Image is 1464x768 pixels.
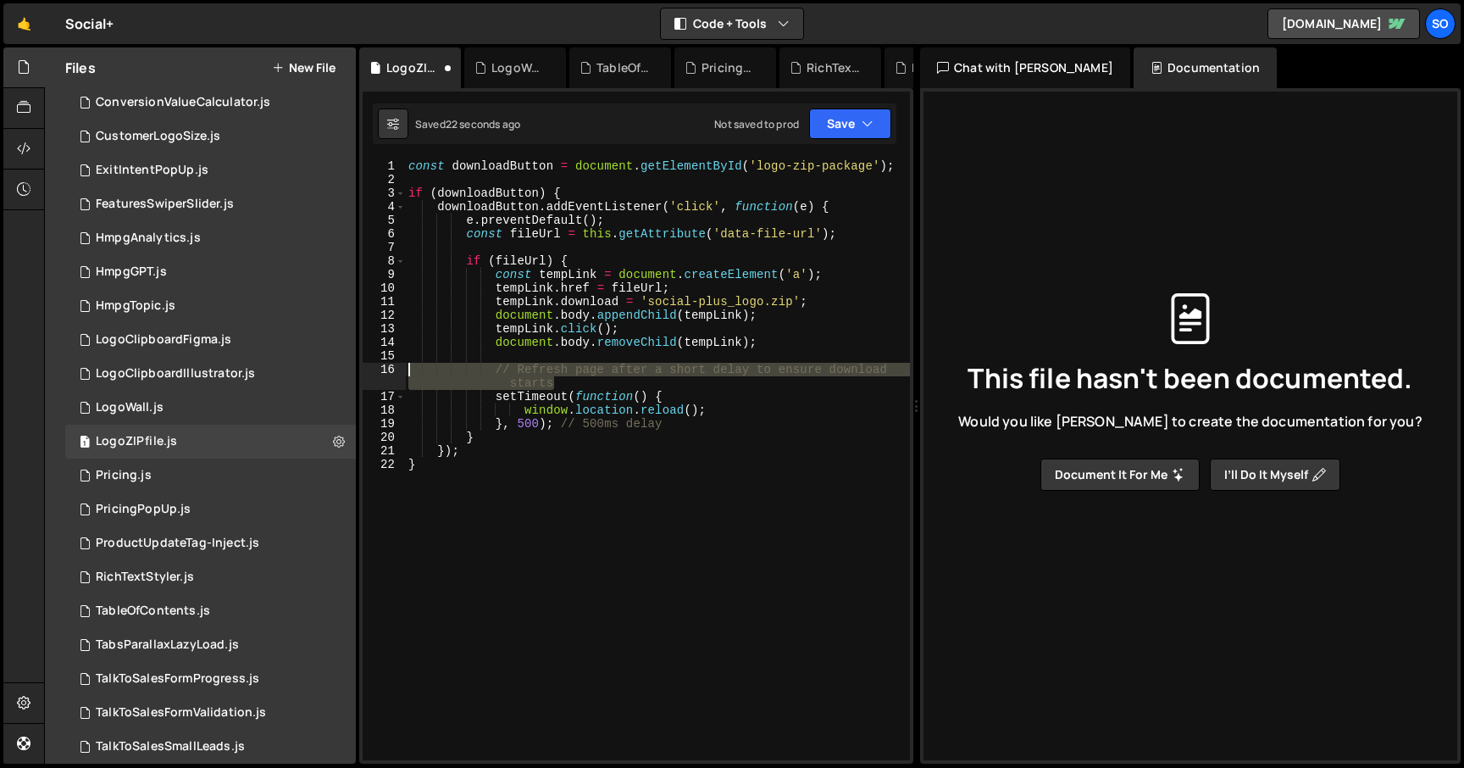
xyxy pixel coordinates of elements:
[363,336,406,349] div: 14
[363,322,406,336] div: 13
[363,309,406,322] div: 12
[1134,47,1277,88] div: Documentation
[958,412,1422,431] span: Would you like [PERSON_NAME] to create the documentation for you?
[714,117,799,131] div: Not saved to prod
[363,363,406,390] div: 16
[96,739,245,754] div: TalkToSalesSmallLeads.js
[65,289,356,323] div: 15116/41820.js
[363,159,406,173] div: 1
[65,391,356,425] div: 15116/46100.js
[415,117,520,131] div: Saved
[96,366,255,381] div: LogoClipboardIllustrator.js
[363,458,406,471] div: 22
[65,459,356,493] div: 15116/40643.js
[363,268,406,281] div: 9
[272,61,335,75] button: New File
[96,163,208,178] div: ExitIntentPopUp.js
[363,295,406,309] div: 11
[968,365,1412,392] span: This file hasn't been documented.
[65,696,356,730] div: 15116/40952.js
[363,403,406,417] div: 18
[96,705,266,721] div: TalkToSalesFormValidation.js
[65,58,96,77] h2: Files
[96,231,201,246] div: HmpgAnalytics.js
[65,425,356,459] div: 15116/47009.js
[96,197,234,212] div: FeaturesSwiperSlider.js
[1210,459,1340,491] button: I’ll do it myself
[65,357,356,391] div: 15116/42838.js
[807,59,861,76] div: RichTextStyler.js
[96,468,152,483] div: Pricing.js
[65,323,356,357] div: 15116/40336.js
[96,671,259,687] div: TalkToSalesFormProgress.js
[363,254,406,268] div: 8
[363,214,406,227] div: 5
[491,59,546,76] div: LogoWall.js
[65,628,356,662] div: 15116/39536.js
[363,227,406,241] div: 6
[1040,459,1200,491] button: Document it for me
[96,95,270,110] div: ConversionValueCalculator.js
[65,560,356,594] div: 15116/45334.js
[96,129,220,144] div: CustomerLogoSize.js
[65,86,356,120] div: 15116/40946.js
[446,117,520,131] div: 22 seconds ago
[920,47,1130,88] div: Chat with [PERSON_NAME]
[386,59,441,76] div: LogoZIPfile.js
[1267,8,1420,39] a: [DOMAIN_NAME]
[65,730,356,764] div: 15116/40948.js
[65,493,356,526] div: 15116/45407.js
[96,434,177,449] div: LogoZIPfile.js
[363,431,406,444] div: 20
[65,526,356,560] div: 15116/40695.js
[96,502,191,517] div: PricingPopUp.js
[363,241,406,254] div: 7
[363,390,406,403] div: 17
[65,255,356,289] div: 15116/41430.js
[363,281,406,295] div: 10
[96,570,194,585] div: RichTextStyler.js
[96,536,259,551] div: ProductUpdateTag-Inject.js
[80,437,90,450] span: 1
[363,173,406,186] div: 2
[363,417,406,431] div: 19
[65,187,356,221] div: 15116/40701.js
[912,59,966,76] div: LogoClipboardIllustrator.js
[65,120,356,153] div: 15116/40353.js
[363,186,406,200] div: 3
[96,298,175,314] div: HmpgTopic.js
[96,400,164,415] div: LogoWall.js
[809,109,891,139] button: Save
[363,349,406,363] div: 15
[96,604,210,619] div: TableOfContents.js
[1425,8,1456,39] a: So
[363,444,406,458] div: 21
[65,221,356,255] div: 15116/40702.js
[65,14,114,34] div: Social+
[96,332,231,348] div: LogoClipboardFigma.js
[363,200,406,214] div: 4
[65,594,356,628] div: 15116/45787.js
[96,637,239,653] div: TabsParallaxLazyLoad.js
[3,3,45,44] a: 🤙
[701,59,756,76] div: PricingPopUp.js
[65,153,356,187] div: 15116/40766.js
[596,59,651,76] div: TableOfContents.js
[661,8,803,39] button: Code + Tools
[65,662,356,696] div: 15116/41316.js
[96,264,167,280] div: HmpgGPT.js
